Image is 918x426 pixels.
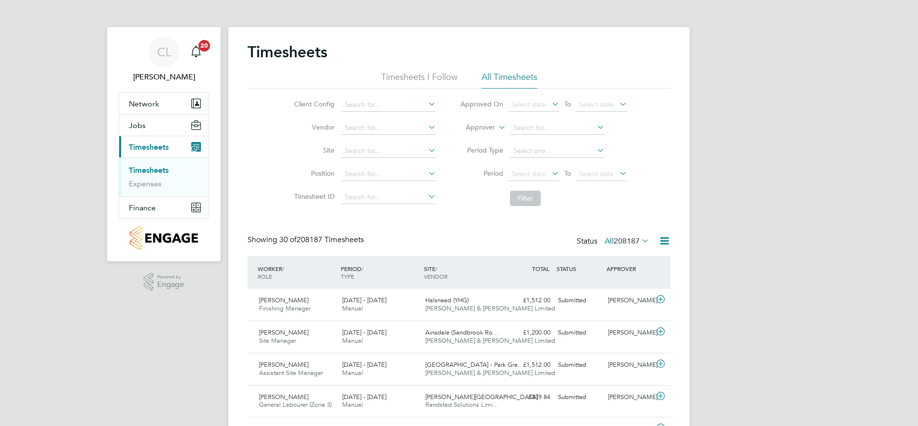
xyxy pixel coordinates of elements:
[342,393,386,401] span: [DATE] - [DATE]
[338,260,422,285] div: PERIOD
[342,400,363,409] span: Manual
[425,369,555,377] span: [PERSON_NAME] & [PERSON_NAME] Limited
[361,265,363,272] span: /
[554,260,604,277] div: STATUS
[259,361,309,369] span: [PERSON_NAME]
[129,142,169,152] span: Timesheets
[561,167,574,180] span: To
[129,166,169,175] a: Timesheets
[604,389,654,405] div: [PERSON_NAME]
[342,369,363,377] span: Manual
[561,98,574,110] span: To
[157,281,184,289] span: Engage
[259,328,309,336] span: [PERSON_NAME]
[107,27,221,261] nav: Main navigation
[129,99,159,108] span: Network
[554,293,604,309] div: Submitted
[425,304,555,312] span: [PERSON_NAME] & [PERSON_NAME] Limited
[425,400,499,409] span: Randstad Solutions Limi…
[259,393,309,401] span: [PERSON_NAME]
[157,46,171,58] span: CL
[504,389,554,405] div: £339.84
[504,357,554,373] div: £1,512.00
[341,144,436,158] input: Search for...
[425,361,524,369] span: [GEOGRAPHIC_DATA] - Park Gra…
[119,71,209,83] span: Chay Lee-Wo
[425,328,499,336] span: Ainsdale (Sandbrook Ro…
[259,304,310,312] span: Finishing Manager
[282,265,284,272] span: /
[604,293,654,309] div: [PERSON_NAME]
[341,191,436,204] input: Search for...
[119,93,209,114] button: Network
[341,98,436,112] input: Search for...
[604,357,654,373] div: [PERSON_NAME]
[130,226,198,250] img: countryside-properties-logo-retina.png
[291,100,335,108] label: Client Config
[532,265,549,272] span: TOTAL
[579,169,614,178] span: Select date
[119,136,209,157] button: Timesheets
[342,361,386,369] span: [DATE] - [DATE]
[119,115,209,136] button: Jobs
[248,42,327,62] h2: Timesheets
[279,235,297,245] span: 30 of
[259,369,323,377] span: Assistant Site Manager
[119,37,209,83] a: CL[PERSON_NAME]
[119,226,209,250] a: Go to home page
[510,191,541,206] button: Filter
[504,293,554,309] div: £1,512.00
[554,389,604,405] div: Submitted
[435,265,437,272] span: /
[614,236,640,246] span: 208187
[341,121,436,135] input: Search for...
[341,272,354,280] span: TYPE
[248,235,366,245] div: Showing
[604,325,654,341] div: [PERSON_NAME]
[460,100,503,108] label: Approved On
[460,146,503,155] label: Period Type
[482,71,537,89] li: All Timesheets
[144,273,185,291] a: Powered byEngage
[129,121,146,130] span: Jobs
[119,157,209,196] div: Timesheets
[119,197,209,218] button: Finance
[198,40,210,52] span: 20
[129,179,161,188] a: Expenses
[604,260,654,277] div: APPROVER
[342,296,386,304] span: [DATE] - [DATE]
[186,37,206,67] a: 20
[341,168,436,181] input: Search for...
[554,325,604,341] div: Submitted
[424,272,447,280] span: VENDOR
[255,260,338,285] div: WORKER
[259,296,309,304] span: [PERSON_NAME]
[291,123,335,131] label: Vendor
[342,328,386,336] span: [DATE] - [DATE]
[554,357,604,373] div: Submitted
[381,71,458,89] li: Timesheets I Follow
[259,336,296,345] span: Site Manager
[291,192,335,201] label: Timesheet ID
[577,235,651,248] div: Status
[510,144,605,158] input: Select one
[422,260,505,285] div: SITE
[504,325,554,341] div: £1,200.00
[510,121,605,135] input: Search for...
[605,236,649,246] label: All
[129,203,156,212] span: Finance
[579,100,614,109] span: Select date
[460,169,503,178] label: Period
[342,336,363,345] span: Manual
[342,304,363,312] span: Manual
[511,100,546,109] span: Select date
[258,272,272,280] span: ROLE
[279,235,364,245] span: 208187 Timesheets
[425,296,469,304] span: Halsnead (YHG)
[425,336,555,345] span: [PERSON_NAME] & [PERSON_NAME] Limited
[291,169,335,178] label: Position
[511,169,546,178] span: Select date
[425,393,538,401] span: [PERSON_NAME][GEOGRAPHIC_DATA]
[452,123,495,132] label: Approver
[259,400,332,409] span: General Labourer (Zone 3)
